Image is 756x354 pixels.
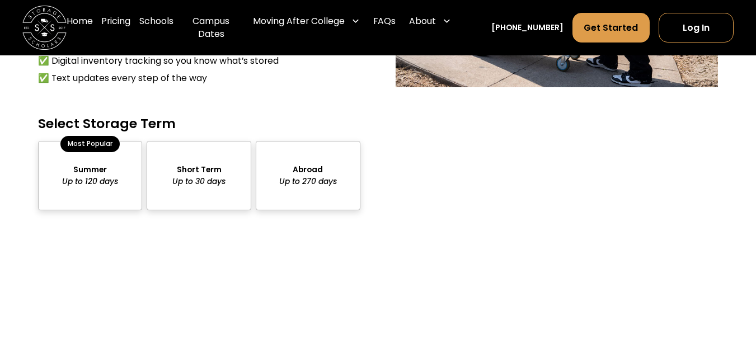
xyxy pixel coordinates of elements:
[38,115,719,312] form: package-pricing
[60,136,120,152] div: Most Popular
[38,115,360,133] h4: Select Storage Term
[22,6,67,50] img: Storage Scholars main logo
[182,6,240,50] a: Campus Dates
[248,6,364,36] div: Moving After College
[659,13,734,43] a: Log In
[22,6,67,50] a: home
[38,72,360,85] li: ✅ Text updates every step of the way
[409,15,436,28] div: About
[491,22,564,34] a: [PHONE_NUMBER]
[373,6,396,50] a: FAQs
[572,13,650,43] a: Get Started
[67,6,93,50] a: Home
[139,6,173,50] a: Schools
[253,15,345,28] div: Moving After College
[405,6,456,36] div: About
[101,6,130,50] a: Pricing
[38,54,360,68] li: ✅ Digital inventory tracking so you know what’s stored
